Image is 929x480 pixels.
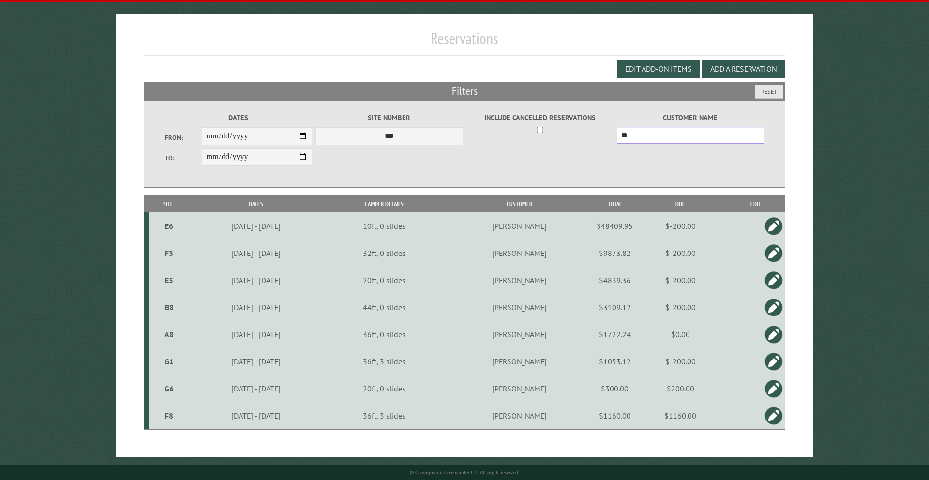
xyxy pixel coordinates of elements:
td: $-200.00 [634,348,726,375]
td: $1053.12 [595,348,634,375]
th: Total [595,195,634,212]
td: $0.00 [634,321,726,348]
th: Customer [444,195,596,212]
div: A8 [153,330,186,339]
td: [PERSON_NAME] [444,294,596,321]
div: [DATE] - [DATE] [189,275,323,285]
td: [PERSON_NAME] [444,348,596,375]
h2: Filters [144,82,785,100]
div: [DATE] - [DATE] [189,411,323,420]
div: [DATE] - [DATE] [189,330,323,339]
th: Camper Details [324,195,444,212]
label: Customer Name [617,112,764,123]
label: Dates [165,112,313,123]
div: G6 [153,384,186,393]
th: Edit [726,195,785,212]
div: [DATE] - [DATE] [189,357,323,366]
td: $48409.95 [595,212,634,240]
div: G1 [153,357,186,366]
td: $1722.24 [595,321,634,348]
div: F8 [153,411,186,420]
td: $1160.00 [595,402,634,430]
div: B8 [153,302,186,312]
small: © Campground Commander LLC. All rights reserved. [410,469,519,476]
th: Dates [187,195,325,212]
td: 20ft, 0 slides [324,375,444,402]
div: F3 [153,248,186,258]
td: $-200.00 [634,212,726,240]
button: Add a Reservation [702,60,785,78]
label: To: [165,153,202,163]
div: [DATE] - [DATE] [189,248,323,258]
td: $-200.00 [634,240,726,267]
button: Reset [755,85,783,99]
div: [DATE] - [DATE] [189,221,323,231]
td: $9873.82 [595,240,634,267]
td: $4839.36 [595,267,634,294]
div: E6 [153,221,186,231]
td: [PERSON_NAME] [444,240,596,267]
td: 10ft, 0 slides [324,212,444,240]
td: [PERSON_NAME] [444,402,596,430]
td: [PERSON_NAME] [444,212,596,240]
td: 36ft, 3 slides [324,402,444,430]
label: Include Cancelled Reservations [466,112,614,123]
td: $300.00 [595,375,634,402]
td: $1160.00 [634,402,726,430]
td: 44ft, 0 slides [324,294,444,321]
td: 20ft, 0 slides [324,267,444,294]
td: $-200.00 [634,294,726,321]
td: $-200.00 [634,267,726,294]
td: 36ft, 3 slides [324,348,444,375]
td: $200.00 [634,375,726,402]
div: [DATE] - [DATE] [189,302,323,312]
label: From: [165,133,202,142]
th: Due [634,195,726,212]
h1: Reservations [144,29,785,56]
button: Edit Add-on Items [617,60,700,78]
label: Site Number [315,112,463,123]
td: $3109.12 [595,294,634,321]
td: [PERSON_NAME] [444,267,596,294]
td: [PERSON_NAME] [444,321,596,348]
td: 36ft, 0 slides [324,321,444,348]
div: E5 [153,275,186,285]
td: 32ft, 0 slides [324,240,444,267]
th: Site [149,195,187,212]
div: [DATE] - [DATE] [189,384,323,393]
td: [PERSON_NAME] [444,375,596,402]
